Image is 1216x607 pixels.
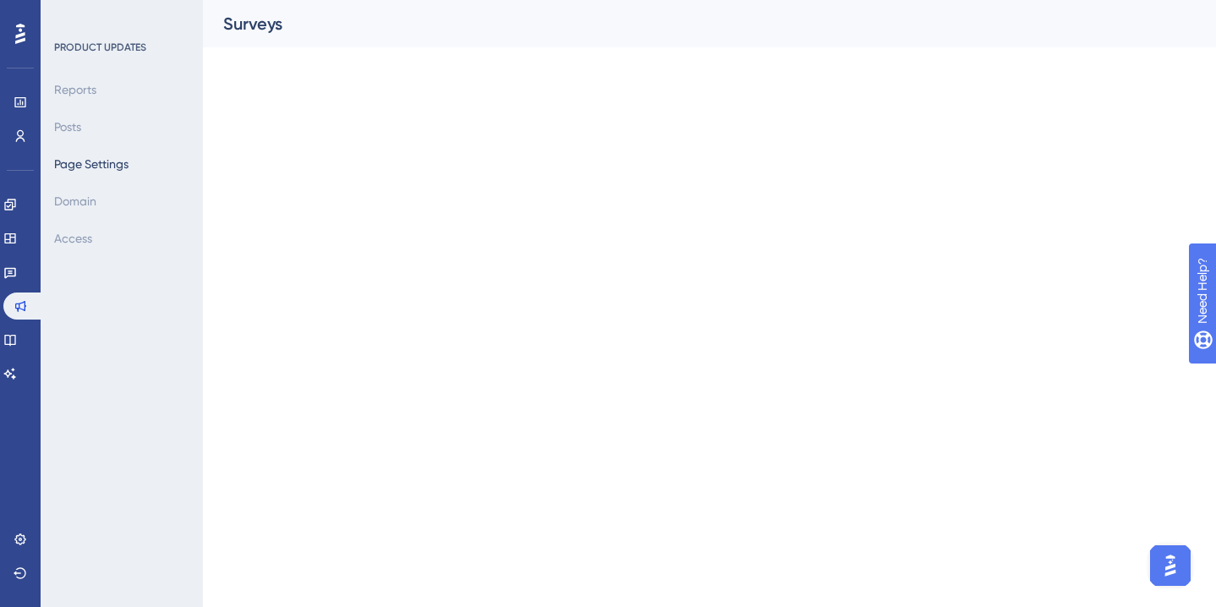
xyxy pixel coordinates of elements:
button: Posts [54,112,81,142]
button: Reports [54,74,96,105]
span: Need Help? [40,4,106,25]
div: Surveys [223,12,1153,36]
button: Domain [54,186,96,216]
div: PRODUCT UPDATES [54,41,146,54]
button: Page Settings [54,149,129,179]
button: Access [54,223,92,254]
iframe: UserGuiding AI Assistant Launcher [1145,540,1196,591]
